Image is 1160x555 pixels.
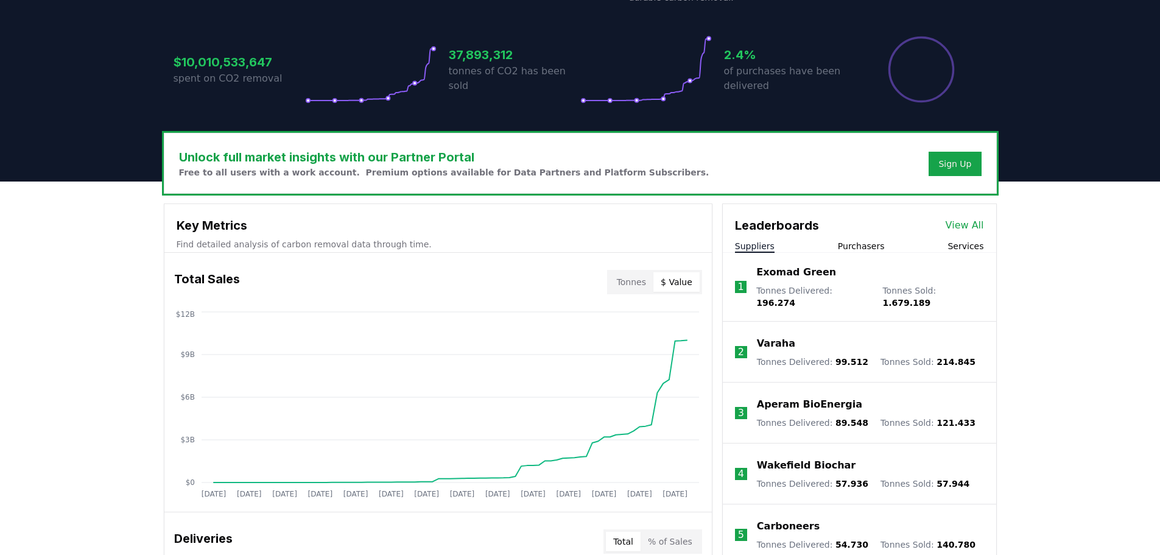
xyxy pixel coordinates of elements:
[641,532,700,551] button: % of Sales
[757,478,868,490] p: Tonnes Delivered :
[947,240,983,252] button: Services
[449,64,580,93] p: tonnes of CO2 has been sold
[591,490,616,498] tspan: [DATE]
[757,458,856,473] a: Wakefield Biochar
[757,356,868,368] p: Tonnes Delivered :
[835,357,868,367] span: 99.512
[449,490,474,498] tspan: [DATE]
[663,490,687,498] tspan: [DATE]
[521,490,546,498] tspan: [DATE]
[756,298,795,308] span: 196.274
[201,490,226,498] tspan: [DATE]
[738,528,744,542] p: 5
[881,356,975,368] p: Tonnes Sold :
[735,240,775,252] button: Suppliers
[738,345,744,359] p: 2
[756,265,836,280] a: Exomad Green
[180,436,195,444] tspan: $3B
[343,490,368,498] tspan: [DATE]
[735,216,819,235] h3: Leaderboards
[724,64,856,93] p: of purchases have been delivered
[937,479,969,489] span: 57.944
[887,35,955,104] div: Percentage of sales delivered
[757,417,868,429] p: Tonnes Delivered :
[485,490,510,498] tspan: [DATE]
[175,310,194,319] tspan: $12B
[757,519,820,534] a: Carboneers
[236,490,261,498] tspan: [DATE]
[180,350,195,359] tspan: $9B
[174,529,233,554] h3: Deliveries
[449,46,580,64] h3: 37,893,312
[838,240,885,252] button: Purchasers
[937,540,975,550] span: 140.780
[835,418,868,428] span: 89.548
[881,417,975,429] p: Tonnes Sold :
[738,406,744,420] p: 3
[174,270,240,294] h3: Total Sales
[724,46,856,64] h3: 2.4%
[556,490,581,498] tspan: [DATE]
[653,272,700,292] button: $ Value
[606,532,641,551] button: Total
[174,53,305,71] h3: $10,010,533,647
[937,357,975,367] span: 214.845
[738,467,744,481] p: 4
[179,148,709,166] h3: Unlock full market insights with our Partner Portal
[882,285,983,309] p: Tonnes Sold :
[881,478,969,490] p: Tonnes Sold :
[174,71,305,86] p: spent on CO2 removal
[179,166,709,179] p: Free to all users with a work account. Premium options available for Data Partners and Platform S...
[627,490,652,498] tspan: [DATE]
[757,336,795,351] a: Varaha
[882,298,930,308] span: 1.679.189
[756,285,870,309] p: Tonnes Delivered :
[757,539,868,551] p: Tonnes Delivered :
[414,490,439,498] tspan: [DATE]
[881,539,975,551] p: Tonnes Sold :
[185,478,194,487] tspan: $0
[180,393,195,401] tspan: $6B
[757,397,862,412] a: Aperam BioEnergia
[177,238,700,250] p: Find detailed analysis of carbon removal data through time.
[737,280,743,294] p: 1
[938,158,971,170] a: Sign Up
[379,490,404,498] tspan: [DATE]
[929,152,981,176] button: Sign Up
[835,479,868,489] span: 57.936
[272,490,297,498] tspan: [DATE]
[835,540,868,550] span: 54.730
[937,418,975,428] span: 121.433
[610,272,653,292] button: Tonnes
[308,490,332,498] tspan: [DATE]
[946,218,984,233] a: View All
[177,216,700,235] h3: Key Metrics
